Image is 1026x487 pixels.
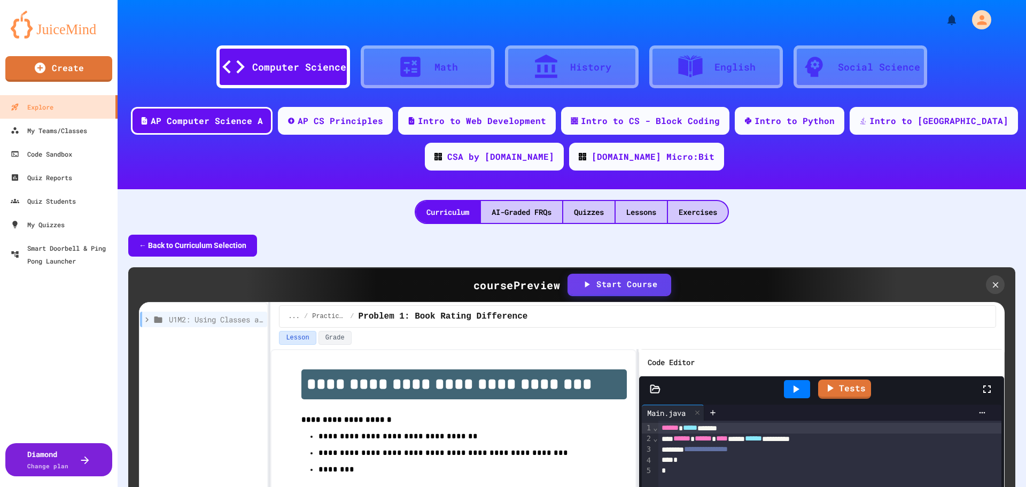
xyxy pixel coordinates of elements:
[581,278,657,290] div: Start Course
[652,423,658,432] span: Fold line
[668,201,728,223] div: Exercises
[11,171,72,184] div: Quiz Reports
[350,312,354,321] span: /
[128,235,257,257] button: ← Back to Curriculum Selection
[304,312,308,321] span: /
[447,150,554,163] div: CSA by [DOMAIN_NAME]
[11,11,107,38] img: logo-orange.svg
[252,60,346,74] div: Computer Science
[312,312,346,321] span: Practice (10 mins)
[755,114,835,127] div: Intro to Python
[642,455,652,466] div: 4
[937,398,1015,443] iframe: chat widget
[648,356,695,369] h6: Code Editor
[981,444,1015,476] iframe: chat widget
[11,195,76,207] div: Quiz Students
[434,153,442,160] img: CODE_logo_RGB.png
[570,60,611,74] div: History
[298,114,383,127] div: AP CS Principles
[5,56,112,82] a: Create
[288,312,300,321] span: ...
[11,101,53,113] div: Explore
[592,150,714,163] div: [DOMAIN_NAME] Micro:Bit
[642,405,704,421] div: Main.java
[818,380,871,399] a: Tests
[169,314,263,325] span: U1M2: Using Classes and Objects
[961,7,994,32] div: My Account
[869,114,1008,127] div: Intro to [GEOGRAPHIC_DATA]
[434,60,458,74] div: Math
[11,242,113,267] div: Smart Doorbell & Ping Pong Launcher
[11,124,87,137] div: My Teams/Classes
[473,277,561,293] div: course Preview
[838,60,920,74] div: Social Science
[642,466,652,476] div: 5
[714,60,756,74] div: English
[481,201,562,223] div: AI-Graded FRQs
[11,148,72,160] div: Code Sandbox
[642,444,652,455] div: 3
[279,331,316,345] button: Lesson
[581,114,720,127] div: Intro to CS - Block Coding
[418,114,546,127] div: Intro to Web Development
[27,462,68,470] span: Change plan
[642,423,652,434] div: 1
[616,201,667,223] div: Lessons
[642,407,691,419] div: Main.java
[27,449,68,471] div: Diamond
[5,443,112,476] button: DiamondChange plan
[642,434,652,444] div: 2
[563,201,615,223] div: Quizzes
[151,114,263,127] div: AP Computer Science A
[359,310,528,323] span: Problem 1: Book Rating Difference
[416,201,480,223] div: Curriculum
[11,218,65,231] div: My Quizzes
[652,434,658,443] span: Fold line
[926,11,961,29] div: My Notifications
[579,153,586,160] img: CODE_logo_RGB.png
[569,274,670,295] button: Start Course
[318,331,352,345] button: Grade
